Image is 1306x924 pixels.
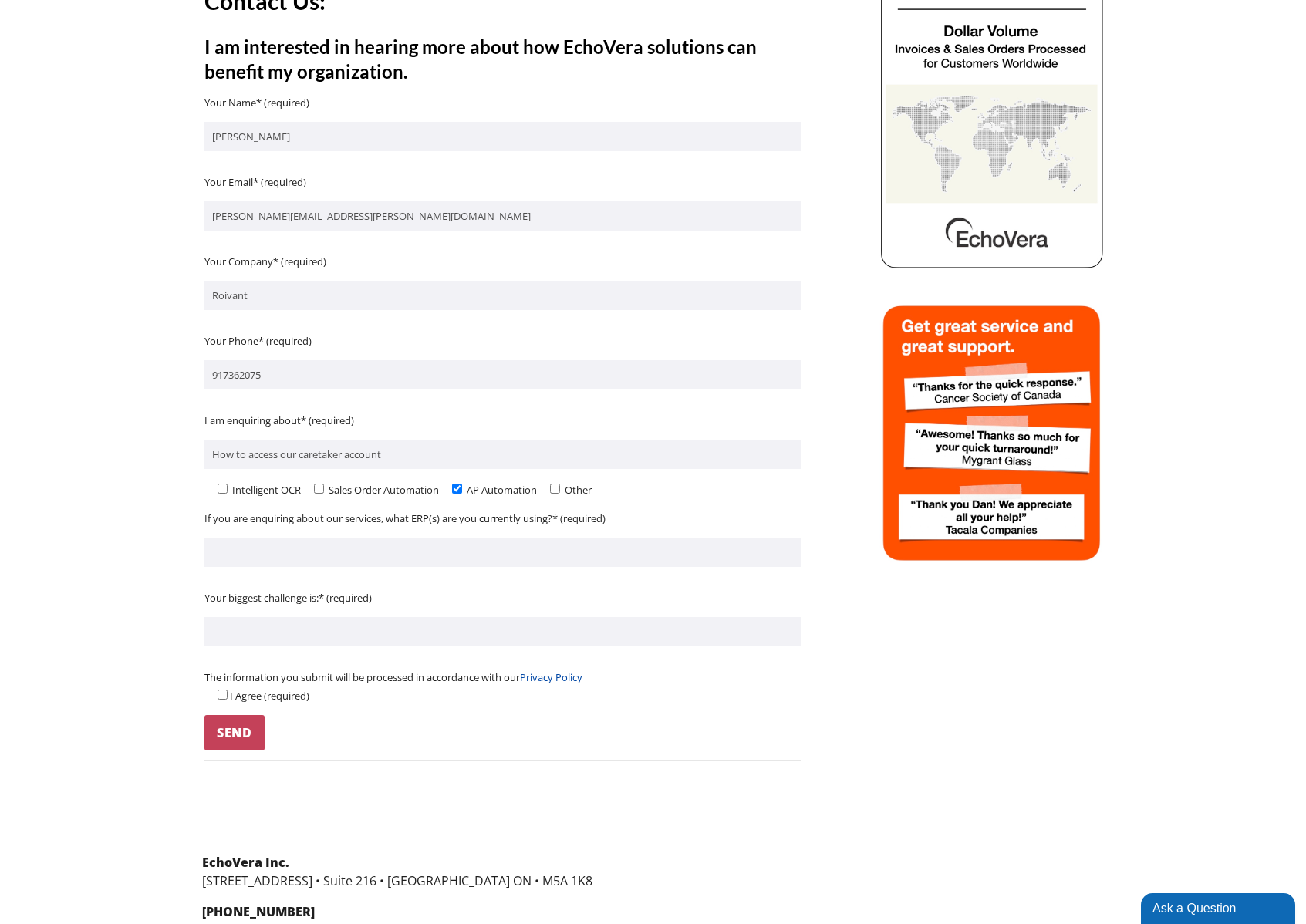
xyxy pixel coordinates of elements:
[464,483,537,497] span: AP Automation
[204,668,801,705] p: The information you submit will be processed in accordance with our I Agree (required)
[204,588,801,607] p: Your biggest challenge is:* (required)
[202,853,804,890] p: [STREET_ADDRESS] • Suite 216 • [GEOGRAPHIC_DATA] ON • M5A 1K8
[204,93,801,112] p: Your Name* (required)
[520,670,582,684] a: Privacy Policy
[202,854,289,871] strong: EchoVera Inc.
[204,252,801,271] p: Your Company* (required)
[204,411,801,430] p: I am enquiring about* (required)
[204,93,801,750] form: Contact form
[326,483,439,497] span: Sales Order Automation
[204,173,801,191] p: Your Email* (required)
[204,715,265,750] input: Send
[204,35,801,84] h4: I am interested in hearing more about how EchoVera solutions can benefit my organization.
[230,483,301,497] span: Intelligent OCR
[562,483,592,497] span: Other
[879,301,1105,565] img: echovera intelligent ocr sales order automation
[204,332,801,350] p: Your Phone* (required)
[1141,890,1298,924] iframe: chat widget
[204,509,801,528] p: If you are enquiring about our services, what ERP(s) are you currently using?* (required)
[202,903,315,920] strong: [PHONE_NUMBER]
